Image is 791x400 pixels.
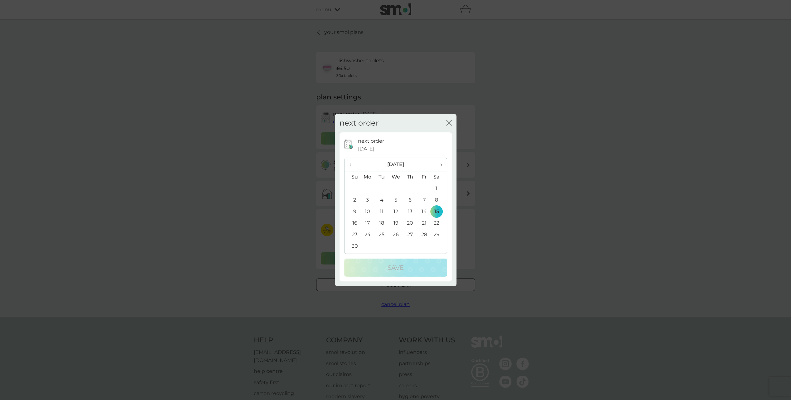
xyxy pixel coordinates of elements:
td: 22 [431,217,446,229]
th: Tu [374,171,388,183]
td: 23 [345,229,360,240]
td: 10 [360,206,375,217]
td: 13 [403,206,417,217]
td: 30 [345,240,360,252]
td: 5 [388,194,403,206]
th: Th [403,171,417,183]
td: 17 [360,217,375,229]
td: 6 [403,194,417,206]
td: 7 [417,194,431,206]
td: 4 [374,194,388,206]
th: [DATE] [360,158,431,171]
th: We [388,171,403,183]
td: 15 [431,206,446,217]
td: 12 [388,206,403,217]
td: 16 [345,217,360,229]
p: next order [358,137,384,145]
td: 21 [417,217,431,229]
th: Mo [360,171,375,183]
td: 19 [388,217,403,229]
span: › [436,158,442,171]
th: Sa [431,171,446,183]
td: 27 [403,229,417,240]
span: ‹ [349,158,356,171]
td: 26 [388,229,403,240]
td: 14 [417,206,431,217]
td: 28 [417,229,431,240]
td: 8 [431,194,446,206]
span: [DATE] [358,145,374,153]
h2: next order [340,119,379,128]
td: 24 [360,229,375,240]
td: 3 [360,194,375,206]
td: 25 [374,229,388,240]
td: 20 [403,217,417,229]
button: Save [344,259,447,277]
td: 18 [374,217,388,229]
th: Fr [417,171,431,183]
td: 1 [431,183,446,194]
td: 9 [345,206,360,217]
th: Su [345,171,360,183]
td: 11 [374,206,388,217]
td: 29 [431,229,446,240]
p: Save [388,263,404,273]
td: 2 [345,194,360,206]
button: close [446,120,452,126]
